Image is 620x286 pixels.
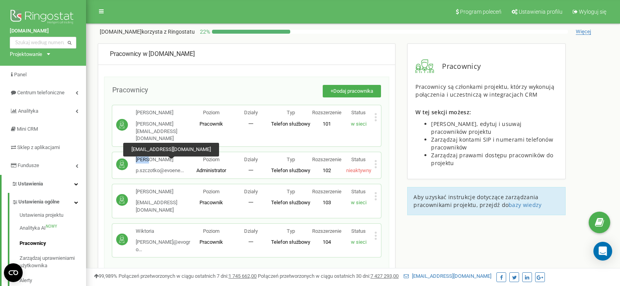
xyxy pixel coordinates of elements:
[431,120,521,135] font: [PERSON_NAME], edytuj i usuwaj pracowników projektu
[287,228,295,234] font: Typ
[404,273,491,279] a: [EMAIL_ADDRESS][DOMAIN_NAME]
[287,156,295,162] font: Typ
[509,201,541,209] a: bazy wiedzy
[136,239,190,252] font: [PERSON_NAME]@evogro...
[431,136,553,151] font: Zarządzaj kontami SIP i numerami telefonów pracowników
[312,228,341,234] font: Rozszerzenie
[12,193,86,209] a: Ustawienia ogólne
[10,8,76,27] img: Logo Ringostatu
[346,167,371,173] font: nieaktywny
[460,9,501,15] font: Program poleceń
[519,9,562,15] font: Ustawienia profilu
[196,167,226,173] font: Administrator
[10,28,49,34] font: [DOMAIN_NAME]
[136,200,177,213] font: [EMAIL_ADDRESS][DOMAIN_NAME]
[312,156,341,162] font: Rozszerzenie
[312,110,341,115] font: Rozszerzenie
[258,273,370,279] font: Połączeń przetworzonych w ciągu ostatnich 30 dni:
[579,9,606,15] font: Wyloguj się
[200,29,206,35] font: 22
[287,110,295,115] font: Typ
[17,144,60,150] font: Sklep z aplikacjami
[323,239,331,245] font: 104
[18,199,59,205] font: Ustawienia ogólne
[203,110,219,115] font: Poziom
[20,221,86,236] a: Analityka AINOWY
[351,200,367,205] font: w sieci
[199,121,223,127] font: Pracownik
[415,83,554,98] font: Pracownicy są członkami projektu, którzy wykonują połączenia i uczestniczą w integracjach CRM
[442,61,481,71] font: Pracownicy
[10,37,76,49] input: Szukaj według numeru
[351,239,367,245] font: w sieci
[271,239,310,245] font: Telefon służbowy
[351,121,367,127] font: w sieci
[149,50,194,58] font: [DOMAIN_NAME]
[244,228,258,234] font: Działy
[323,200,331,205] font: 103
[413,193,538,209] font: Aby uzyskać instrukcje dotyczące zarządzania pracownikami projektu, przejdź do
[248,200,253,205] font: 一
[199,239,223,245] font: Pracownik
[333,88,373,94] font: Dodaj pracownika
[576,29,591,34] font: Więcej
[18,162,39,168] font: Fundusze
[136,121,177,141] font: [PERSON_NAME][EMAIL_ADDRESS][DOMAIN_NAME]
[136,110,173,115] font: [PERSON_NAME]
[331,88,333,94] font: +
[271,167,310,173] font: Telefon służbowy
[206,29,210,35] font: %
[248,121,253,127] font: 一
[119,273,228,279] font: Połączeń przetworzonych w ciągu ostatnich 7 dni:
[20,212,63,218] font: Ustawienia projektu
[228,273,257,279] font: 1 745 662,00
[18,108,38,114] font: Analityka
[203,228,219,234] font: Poziom
[136,156,173,162] font: [PERSON_NAME]
[244,189,258,194] font: Działy
[271,200,310,205] font: Telefon służbowy
[287,189,295,194] font: Typ
[248,239,253,245] font: 一
[17,90,65,95] font: Centrum telefoniczne
[351,156,366,162] font: Status
[312,189,341,194] font: Rozszerzenie
[14,72,27,77] font: Panel
[20,225,46,231] font: Analityka AI
[244,110,258,115] font: Działy
[203,189,219,194] font: Poziom
[142,29,195,35] font: korzysta z Ringostatu
[593,242,612,261] div: Otwórz komunikator interkomowy
[244,156,258,162] font: Działy
[351,228,366,234] font: Status
[203,156,219,162] font: Poziom
[2,175,86,193] a: Ustawienia
[20,277,32,283] font: Alerty
[20,240,46,246] font: Pracownicy
[248,167,253,173] font: 一
[20,212,86,221] a: Ustawienia projektu
[415,108,471,116] font: W tej sekcji możesz:
[271,121,310,127] font: Telefon służbowy
[99,273,117,279] font: 99,989%
[412,273,491,279] font: [EMAIL_ADDRESS][DOMAIN_NAME]
[323,167,331,173] font: 102
[46,224,57,228] font: NOWY
[20,236,86,251] a: Pracownicy
[351,189,366,194] font: Status
[10,27,76,35] a: [DOMAIN_NAME]
[136,189,173,194] font: [PERSON_NAME]
[136,167,184,173] font: p.szczotko@evoene...
[20,255,75,268] font: Zarządzaj uprawnieniami użytkownika
[112,86,148,94] font: Pracownicy
[110,50,147,58] font: Pracownicy w
[351,110,366,115] font: Status
[136,228,154,234] font: Wiktoria
[4,263,23,282] button: Otwórz widżet CMP
[431,151,553,167] font: Zarządzaj prawami dostępu pracowników do projektu
[18,181,43,187] font: Ustawienia
[199,200,223,205] font: Pracownik
[323,121,331,127] font: 101
[10,51,42,57] font: Projektowanie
